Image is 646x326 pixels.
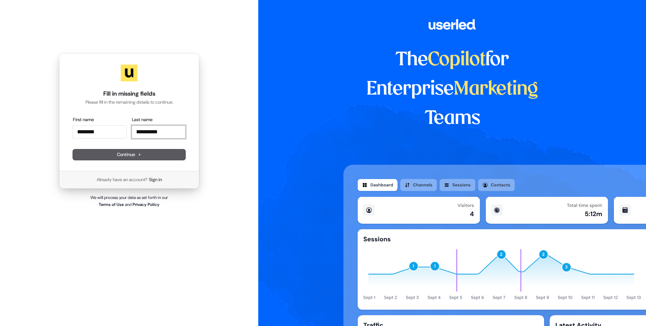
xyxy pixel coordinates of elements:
[73,90,185,98] h1: Fill in missing fields
[117,151,141,158] span: Continue
[132,117,153,123] label: Last name
[97,177,148,183] span: Already have an account?
[133,202,159,207] a: Privacy Policy
[343,45,562,133] h1: The for Enterprise Teams
[73,149,185,160] button: Continue
[149,177,162,183] a: Sign in
[73,99,185,105] p: Please fill in the remaining details to continue.
[99,202,124,207] a: Terms of Use
[73,117,94,123] label: First name
[454,80,538,98] span: Marketing
[428,51,485,69] span: Copilot
[121,65,138,81] img: Userled
[84,194,174,208] p: We will process your data as set forth in our and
